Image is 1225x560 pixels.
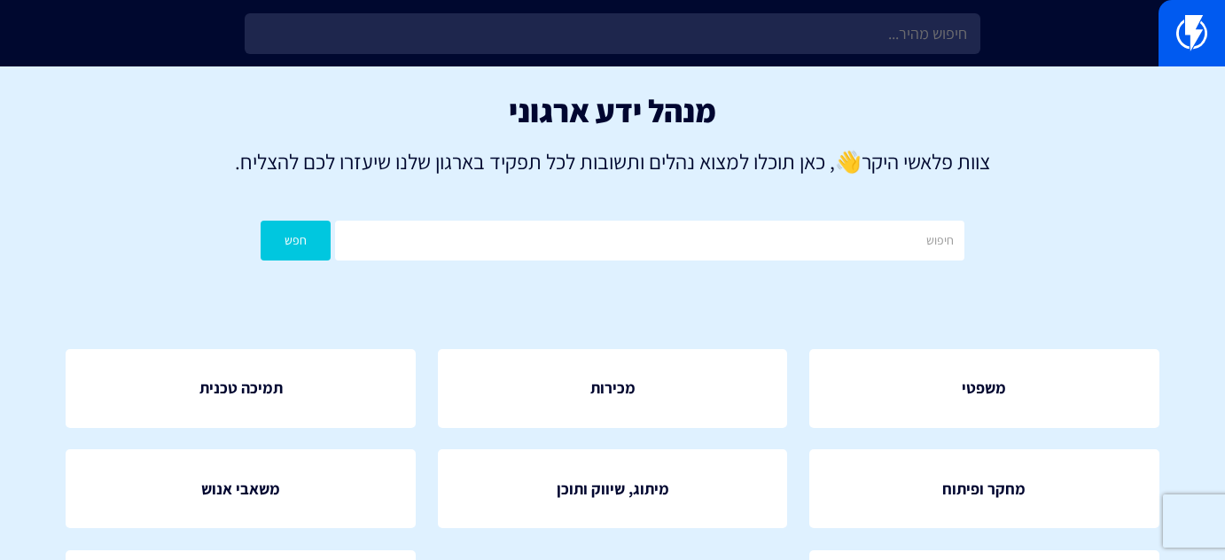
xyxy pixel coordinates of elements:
a: משאבי אנוש [66,449,416,528]
span: תמיכה טכנית [199,377,283,400]
a: מחקר ופיתוח [809,449,1159,528]
button: חפש [261,221,331,261]
input: חיפוש מהיר... [245,13,979,54]
span: משפטי [962,377,1006,400]
a: משפטי [809,349,1159,428]
a: מכירות [438,349,788,428]
a: מיתוג, שיווק ותוכן [438,449,788,528]
span: מחקר ופיתוח [942,478,1026,501]
input: חיפוש [335,221,964,261]
span: משאבי אנוש [201,478,280,501]
strong: 👋 [835,147,862,175]
a: תמיכה טכנית [66,349,416,428]
p: צוות פלאשי היקר , כאן תוכלו למצוא נהלים ותשובות לכל תפקיד בארגון שלנו שיעזרו לכם להצליח. [27,146,1198,176]
span: מכירות [590,377,636,400]
span: מיתוג, שיווק ותוכן [557,478,669,501]
h1: מנהל ידע ארגוני [27,93,1198,128]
